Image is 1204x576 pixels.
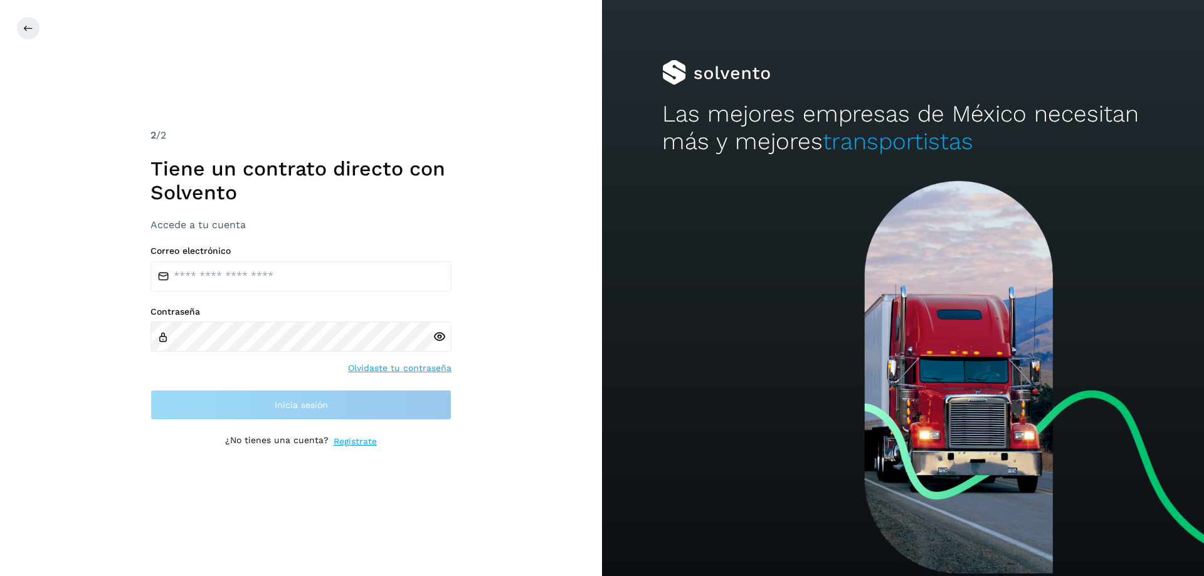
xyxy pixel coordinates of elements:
div: /2 [150,128,451,143]
p: ¿No tienes una cuenta? [225,435,329,448]
label: Contraseña [150,306,451,317]
h2: Las mejores empresas de México necesitan más y mejores [662,100,1144,156]
a: Regístrate [334,435,377,448]
button: Inicia sesión [150,390,451,420]
h3: Accede a tu cuenta [150,219,451,231]
label: Correo electrónico [150,246,451,256]
span: transportistas [823,128,973,155]
span: Inicia sesión [275,401,328,409]
h1: Tiene un contrato directo con Solvento [150,157,451,205]
span: 2 [150,129,156,141]
a: Olvidaste tu contraseña [348,362,451,375]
